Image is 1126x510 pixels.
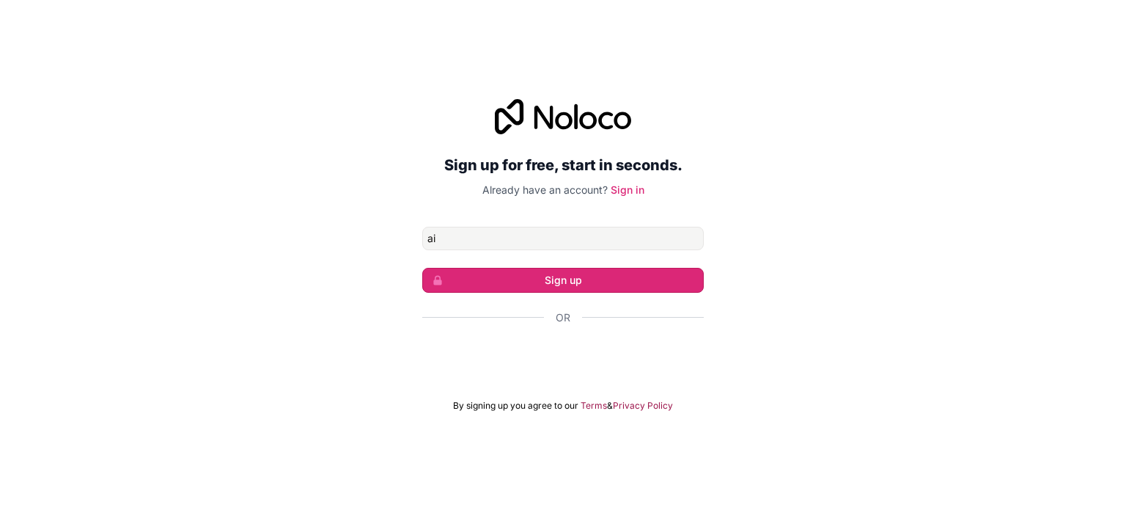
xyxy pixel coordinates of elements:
a: Terms [581,400,607,412]
iframe: Sign in with Google Button [415,341,711,374]
input: Email address [422,227,704,250]
button: Sign up [422,268,704,293]
span: Or [556,310,570,325]
a: Privacy Policy [613,400,673,412]
a: Sign in [611,183,644,196]
span: By signing up you agree to our [453,400,578,412]
span: & [607,400,613,412]
h2: Sign up for free, start in seconds. [422,152,704,178]
span: Already have an account? [482,183,608,196]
